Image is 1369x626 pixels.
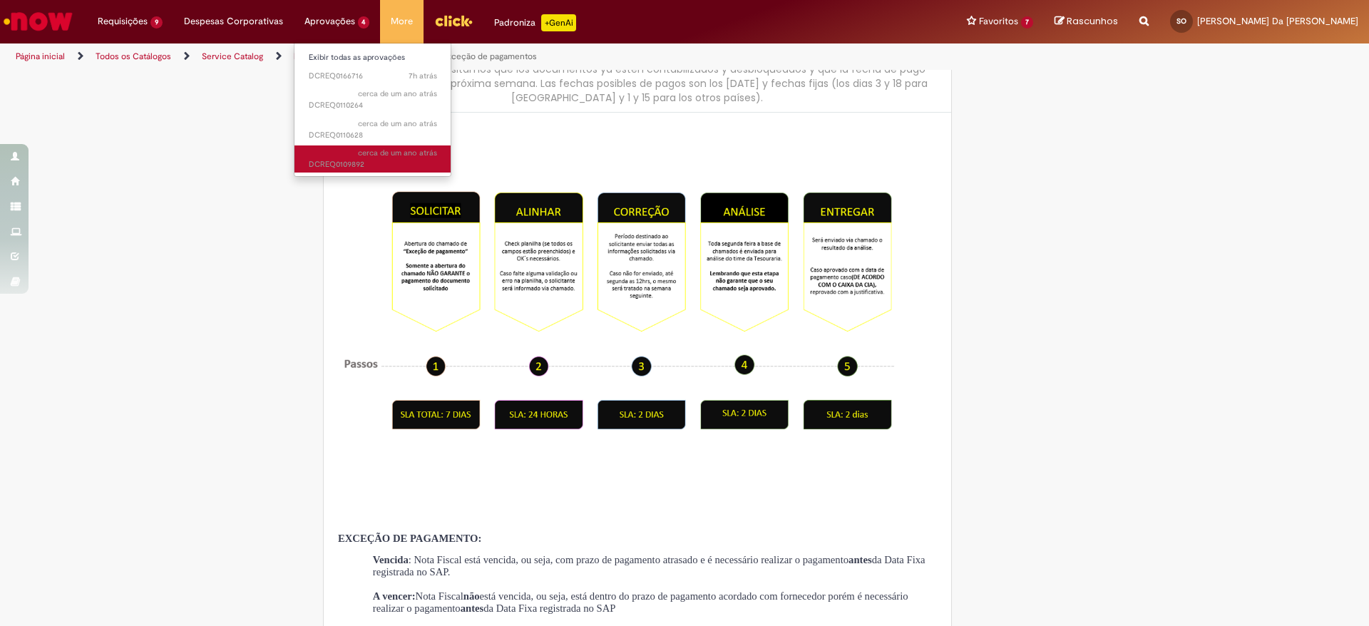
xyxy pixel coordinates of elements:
[309,118,437,140] span: DCREQ0110628
[1055,15,1118,29] a: Rascunhos
[494,14,576,31] div: Padroniza
[373,554,409,565] span: Vencida
[1176,16,1186,26] span: SO
[294,50,451,66] a: Exibir todas as aprovações
[358,88,437,99] time: 30/07/2024 13:13:00
[150,16,163,29] span: 9
[294,68,451,84] a: Aberto DCREQ0166716 :
[434,10,473,31] img: click_logo_yellow_360x200.png
[1067,14,1118,28] span: Rascunhos
[98,14,148,29] span: Requisições
[338,533,481,544] span: EXCEÇÃO DE PAGAMENTO:
[461,602,484,614] strong: antes
[373,554,926,578] span: : Nota Fiscal está vencida, ou seja, com prazo de pagamento atrasado e é necessário realizar o pa...
[391,14,413,29] span: More
[184,14,283,29] span: Despesas Corporativas
[294,43,452,177] ul: Aprovações
[463,590,480,602] strong: não
[11,43,902,70] ul: Trilhas de página
[442,51,537,62] a: Exceção de pagamentos
[309,88,437,111] span: DCREQ0110264
[294,116,451,143] a: Aberto DCREQ0110628 :
[309,148,437,170] span: DCREQ0109892
[373,590,908,614] span: Nota Fiscal está vencida, ou seja, está dentro do prazo de pagamento acordado com fornecedor poré...
[96,51,171,62] a: Todos os Catálogos
[358,148,437,158] time: 21/07/2024 03:44:26
[294,86,451,113] a: Aberto DCREQ0110264 :
[202,51,263,62] a: Service Catalog
[358,148,437,158] span: cerca de um ano atrás
[979,14,1018,29] span: Favoritos
[848,554,872,565] strong: antes
[409,71,437,81] span: 7h atrás
[373,590,416,602] span: A vencer:
[1,7,75,36] img: ServiceNow
[541,14,576,31] p: +GenAi
[358,118,437,129] span: cerca de um ano atrás
[304,14,355,29] span: Aprovações
[16,51,65,62] a: Página inicial
[409,71,437,81] time: 29/08/2025 03:51:45
[1021,16,1033,29] span: 7
[358,88,437,99] span: cerca de um ano atrás
[294,145,451,172] a: Aberto DCREQ0109892 :
[309,71,437,82] span: DCREQ0166716
[358,16,370,29] span: 4
[1197,15,1358,27] span: [PERSON_NAME] Da [PERSON_NAME]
